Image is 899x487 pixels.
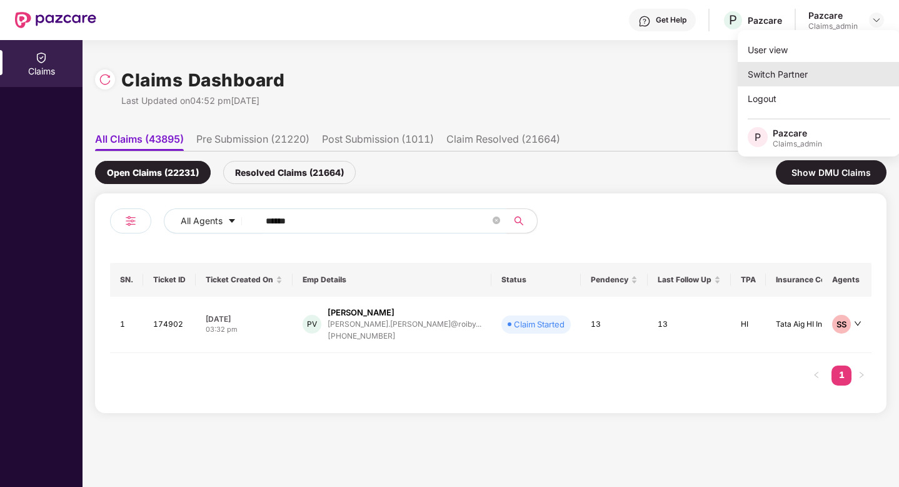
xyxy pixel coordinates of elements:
[871,15,881,25] img: svg+xml;base64,PHN2ZyBpZD0iRHJvcGRvd24tMzJ4MzIiIHhtbG5zPSJodHRwOi8vd3d3LnczLm9yZy8yMDAwL3N2ZyIgd2...
[831,366,851,384] a: 1
[328,331,481,342] div: [PHONE_NUMBER]
[831,366,851,386] li: 1
[206,314,283,324] div: [DATE]
[99,73,111,86] img: svg+xml;base64,PHN2ZyBpZD0iUmVsb2FkLTMyeDMyIiB4bWxucz0iaHR0cDovL3d3dy53My5vcmcvMjAwMC9zdmciIHdpZH...
[776,160,886,185] div: Show DMU Claims
[35,51,48,64] img: svg+xml;base64,PHN2ZyBpZD0iQ2xhaW0iIHhtbG5zPSJodHRwOi8vd3d3LnczLm9yZy8yMDAwL3N2ZyIgd2lkdGg9IjIwIi...
[808,21,858,31] div: Claims_admin
[491,263,581,297] th: Status
[228,217,236,227] span: caret-down
[143,263,196,297] th: Ticket ID
[293,263,491,297] th: Emp Details
[851,366,871,386] button: right
[656,15,686,25] div: Get Help
[206,324,283,335] div: 03:32 pm
[196,263,293,297] th: Ticket Created On
[206,275,273,285] span: Ticket Created On
[729,13,737,28] span: P
[514,318,565,331] div: Claim Started
[223,161,356,184] div: Resolved Claims (21664)
[773,139,822,149] div: Claims_admin
[110,297,143,353] td: 1
[581,297,648,353] td: 13
[822,263,871,297] th: Agents
[581,263,648,297] th: Pendency
[858,371,865,379] span: right
[851,366,871,386] li: Next Page
[328,307,394,319] div: [PERSON_NAME]
[832,315,851,334] div: SS
[121,66,284,94] h1: Claims Dashboard
[123,213,138,228] img: svg+xml;base64,PHN2ZyB4bWxucz0iaHR0cDovL3d3dy53My5vcmcvMjAwMC9zdmciIHdpZHRoPSIyNCIgaGVpZ2h0PSIyNC...
[731,297,766,353] td: HI
[806,366,826,386] li: Previous Page
[748,14,782,26] div: Pazcare
[95,133,184,151] li: All Claims (43895)
[808,9,858,21] div: Pazcare
[638,15,651,28] img: svg+xml;base64,PHN2ZyBpZD0iSGVscC0zMngzMiIgeG1sbnM9Imh0dHA6Ly93d3cudzMub3JnLzIwMDAvc3ZnIiB3aWR0aD...
[164,208,263,233] button: All Agentscaret-down
[854,320,861,327] span: down
[121,94,284,108] div: Last Updated on 04:52 pm[DATE]
[766,297,861,353] td: Tata Aig HI Insurance
[143,297,196,353] td: 174902
[95,161,211,184] div: Open Claims (22231)
[806,366,826,386] button: left
[196,133,309,151] li: Pre Submission (21220)
[731,263,766,297] th: TPA
[446,133,560,151] li: Claim Resolved (21664)
[773,127,822,139] div: Pazcare
[658,275,711,285] span: Last Follow Up
[322,133,434,151] li: Post Submission (1011)
[648,263,731,297] th: Last Follow Up
[328,320,481,328] div: [PERSON_NAME].[PERSON_NAME]@roiby...
[181,214,223,228] span: All Agents
[110,263,143,297] th: SN.
[648,297,731,353] td: 13
[15,12,96,28] img: New Pazcare Logo
[755,130,761,145] span: P
[591,275,628,285] span: Pendency
[303,315,321,334] div: PV
[766,263,861,297] th: Insurance Company
[813,371,820,379] span: left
